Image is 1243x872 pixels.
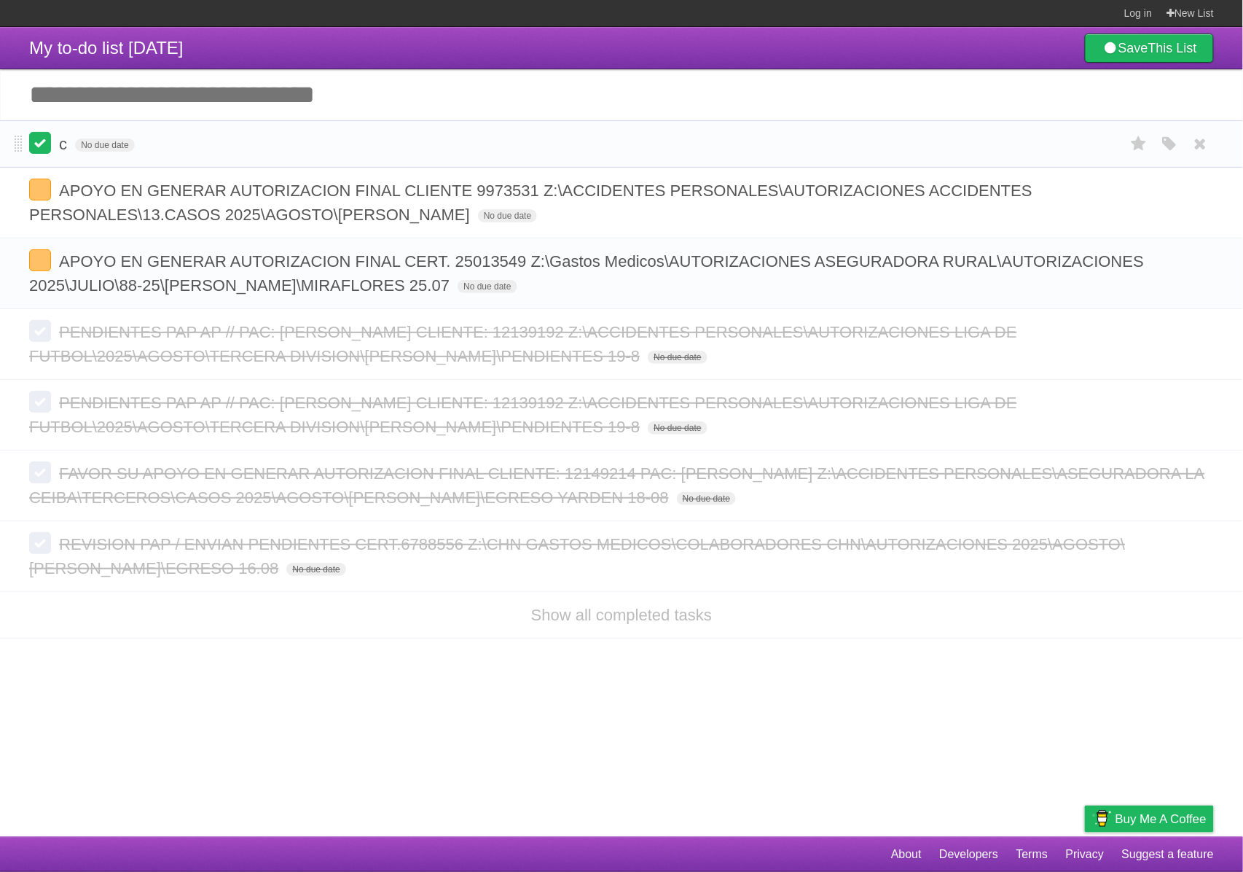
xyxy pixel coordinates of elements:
[1125,132,1153,156] label: Star task
[1085,806,1214,833] a: Buy me a coffee
[29,464,1205,507] span: FAVOR SU APOYO EN GENERAR AUTORIZACION FINAL CLIENTE: 12149214 PAC: [PERSON_NAME] Z:\ACCIDENTES P...
[29,179,51,201] label: Done
[29,320,51,342] label: Done
[29,394,1017,436] span: PENDIENTES PAP AP // PAC: [PERSON_NAME] CLIENTE: 12139192 Z:\ACCIDENTES PERSONALES\AUTORIZACIONES...
[29,391,51,413] label: Done
[286,563,345,576] span: No due date
[939,841,998,868] a: Developers
[1066,841,1104,868] a: Privacy
[29,182,1032,224] span: APOYO EN GENERAR AUTORIZACION FINAL CLIENTE 9973531 Z:\ACCIDENTES PERSONALES\AUTORIZACIONES ACCID...
[29,535,1126,577] span: REVISION PAP / ENVIAN PENDIENTES CERT.6788556 Z:\CHN GASTOS MEDICOS\COLABORADORES CHN\AUTORIZACIO...
[1148,41,1197,55] b: This List
[1115,806,1207,832] span: Buy me a coffee
[29,249,51,271] label: Done
[1016,841,1048,868] a: Terms
[478,209,537,222] span: No due date
[648,421,707,435] span: No due date
[891,841,922,868] a: About
[531,606,712,624] a: Show all completed tasks
[29,38,184,58] span: My to-do list [DATE]
[1122,841,1214,868] a: Suggest a feature
[677,492,736,505] span: No due date
[1085,34,1214,63] a: SaveThis List
[458,280,517,293] span: No due date
[29,462,51,483] label: Done
[59,135,71,153] span: c
[1092,806,1112,831] img: Buy me a coffee
[75,139,134,152] span: No due date
[29,132,51,154] label: Done
[29,532,51,554] label: Done
[29,323,1017,365] span: PENDIENTES PAP AP // PAC: [PERSON_NAME] CLIENTE: 12139192 Z:\ACCIDENTES PERSONALES\AUTORIZACIONES...
[648,351,707,364] span: No due date
[29,252,1144,295] span: APOYO EN GENERAR AUTORIZACION FINAL CERT. 25013549 Z:\Gastos Medicos\AUTORIZACIONES ASEGURADORA R...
